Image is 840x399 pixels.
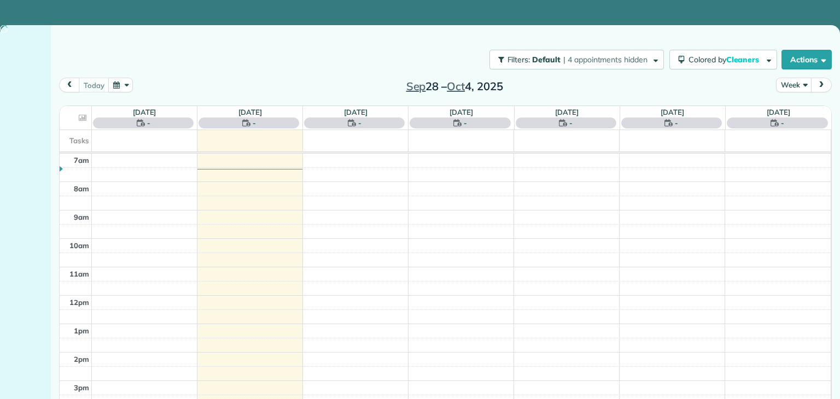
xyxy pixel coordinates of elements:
[563,55,647,64] span: | 4 appointments hidden
[74,184,89,193] span: 8am
[238,108,262,116] a: [DATE]
[74,383,89,392] span: 3pm
[776,78,812,92] button: Week
[386,80,523,92] h2: 28 – 4, 2025
[74,355,89,363] span: 2pm
[74,156,89,165] span: 7am
[669,50,777,69] button: Colored byCleaners
[133,108,156,116] a: [DATE]
[69,241,89,250] span: 10am
[726,55,761,64] span: Cleaners
[781,118,784,128] span: -
[406,79,426,93] span: Sep
[532,55,561,64] span: Default
[450,108,473,116] a: [DATE]
[358,118,361,128] span: -
[811,78,832,92] button: next
[74,326,89,335] span: 1pm
[69,298,89,307] span: 12pm
[555,108,579,116] a: [DATE]
[661,108,684,116] a: [DATE]
[507,55,530,64] span: Filters:
[484,50,664,69] a: Filters: Default | 4 appointments hidden
[74,213,89,221] span: 9am
[344,108,367,116] a: [DATE]
[79,78,109,92] button: today
[464,118,467,128] span: -
[253,118,256,128] span: -
[675,118,678,128] span: -
[767,108,790,116] a: [DATE]
[781,50,832,69] button: Actions
[69,136,89,145] span: Tasks
[447,79,465,93] span: Oct
[69,269,89,278] span: 11am
[59,78,80,92] button: prev
[689,55,763,64] span: Colored by
[147,118,150,128] span: -
[569,118,573,128] span: -
[489,50,664,69] button: Filters: Default | 4 appointments hidden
